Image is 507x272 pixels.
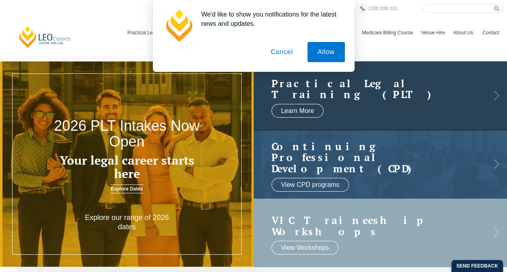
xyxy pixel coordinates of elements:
[261,42,303,62] button: Cancel
[307,42,344,62] button: Allow
[111,184,143,193] a: Explore Dates
[271,241,339,255] a: View Workshops
[271,104,324,117] a: Learn More
[76,213,178,232] p: Explore our range of 2026 dates
[271,77,474,100] h2: Practical Legal Training (PLT)
[51,154,203,180] h3: Your legal career starts here
[163,10,195,42] img: notification icon
[271,140,474,174] h2: Continuing Professional Development (CPD)
[51,118,203,150] h2: 2026 PLT Intakes Now Open
[195,10,345,28] div: We'd like to show you notifications for the latest news and updates.
[271,215,474,237] a: VIC Traineeship Workshops
[271,140,474,174] a: Continuing ProfessionalDevelopment (CPD)
[271,77,474,100] a: Practical LegalTraining (PLT)
[271,178,349,192] a: View CPD programs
